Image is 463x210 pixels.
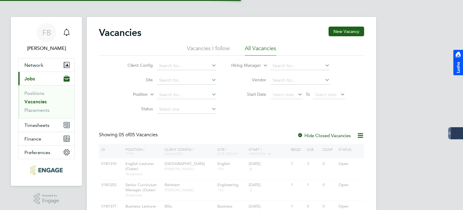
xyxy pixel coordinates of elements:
label: Hide Closed Vacancies [297,133,351,138]
input: Search for... [157,91,216,99]
a: FB[PERSON_NAME] [18,23,75,52]
span: Finance [24,136,41,142]
label: Client Config [118,63,153,68]
div: Jobs [18,85,74,118]
label: Hiring Manager [226,63,261,69]
span: To [304,90,312,98]
button: Timesheets [18,118,74,132]
span: Jobs [24,76,35,82]
a: Powered byEngage [34,193,59,205]
span: Powered by [42,193,59,198]
label: Vendor [231,77,266,82]
span: Select date [315,92,337,97]
input: Search for... [270,62,330,70]
a: Placements [24,107,49,113]
a: Vacancies [24,99,47,105]
span: 05 of [119,132,130,138]
span: FB [42,29,51,37]
span: Engage [42,198,59,203]
input: Search for... [157,76,216,85]
div: Showing [99,132,159,138]
span: 05 Vacancies [119,132,158,138]
a: Go to home page [18,165,75,175]
button: Jobs [18,72,74,85]
label: Start Date [231,92,266,97]
nav: Main navigation [11,17,82,186]
a: Positions [24,90,44,96]
span: Timesheets [24,122,49,128]
span: Select date [272,92,294,97]
button: Preferences [18,146,74,159]
h2: Vacancies [99,27,141,39]
span: Preferences [24,150,50,155]
label: Status [118,106,153,111]
button: New Vacancy [329,27,364,36]
button: Network [18,58,74,72]
li: All Vacancies [245,45,276,56]
span: Network [24,62,43,68]
span: Fin Brown [18,45,75,52]
input: Select one [157,105,216,114]
input: Search for... [270,76,330,85]
input: Search for... [157,62,216,70]
li: Vacancies I follow [187,45,230,56]
label: Site [118,77,153,82]
img: dovetailslate-logo-retina.png [30,165,62,175]
label: Position [113,92,148,98]
button: Finance [18,132,74,145]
